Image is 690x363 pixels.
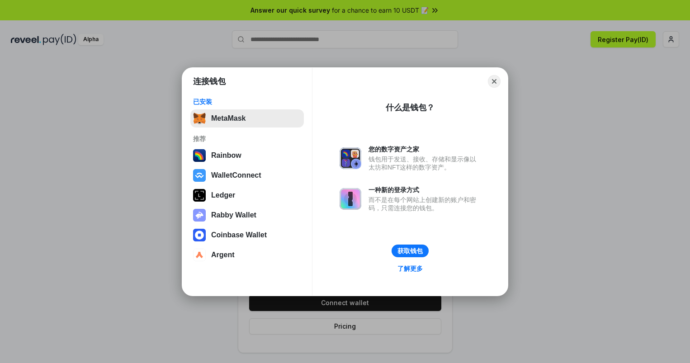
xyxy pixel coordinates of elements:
div: MetaMask [211,114,246,123]
div: Argent [211,251,235,259]
div: 您的数字资产之家 [369,145,481,153]
div: 而不是在每个网站上创建新的账户和密码，只需连接您的钱包。 [369,196,481,212]
div: 一种新的登录方式 [369,186,481,194]
button: Close [488,75,501,88]
img: svg+xml,%3Csvg%20xmlns%3D%22http%3A%2F%2Fwww.w3.org%2F2000%2Fsvg%22%20fill%3D%22none%22%20viewBox... [340,147,361,169]
button: Rainbow [190,146,304,165]
button: Argent [190,246,304,264]
img: svg+xml,%3Csvg%20fill%3D%22none%22%20height%3D%2233%22%20viewBox%3D%220%200%2035%2033%22%20width%... [193,112,206,125]
div: Rabby Wallet [211,211,256,219]
button: MetaMask [190,109,304,127]
div: 了解更多 [397,264,423,273]
div: Rainbow [211,151,241,160]
h1: 连接钱包 [193,76,226,87]
img: svg+xml,%3Csvg%20xmlns%3D%22http%3A%2F%2Fwww.w3.org%2F2000%2Fsvg%22%20width%3D%2228%22%20height%3... [193,189,206,202]
button: Coinbase Wallet [190,226,304,244]
div: 钱包用于发送、接收、存储和显示像以太坊和NFT这样的数字资产。 [369,155,481,171]
button: Ledger [190,186,304,204]
img: svg+xml,%3Csvg%20width%3D%22120%22%20height%3D%22120%22%20viewBox%3D%220%200%20120%20120%22%20fil... [193,149,206,162]
button: WalletConnect [190,166,304,184]
div: WalletConnect [211,171,261,179]
div: 已安装 [193,98,301,106]
img: svg+xml,%3Csvg%20xmlns%3D%22http%3A%2F%2Fwww.w3.org%2F2000%2Fsvg%22%20fill%3D%22none%22%20viewBox... [340,188,361,210]
div: 什么是钱包？ [386,102,435,113]
div: Ledger [211,191,235,199]
div: 推荐 [193,135,301,143]
img: svg+xml,%3Csvg%20width%3D%2228%22%20height%3D%2228%22%20viewBox%3D%220%200%2028%2028%22%20fill%3D... [193,229,206,241]
button: Rabby Wallet [190,206,304,224]
img: svg+xml,%3Csvg%20xmlns%3D%22http%3A%2F%2Fwww.w3.org%2F2000%2Fsvg%22%20fill%3D%22none%22%20viewBox... [193,209,206,222]
div: Coinbase Wallet [211,231,267,239]
a: 了解更多 [392,263,428,274]
button: 获取钱包 [392,245,429,257]
img: svg+xml,%3Csvg%20width%3D%2228%22%20height%3D%2228%22%20viewBox%3D%220%200%2028%2028%22%20fill%3D... [193,169,206,182]
div: 获取钱包 [397,247,423,255]
img: svg+xml,%3Csvg%20width%3D%2228%22%20height%3D%2228%22%20viewBox%3D%220%200%2028%2028%22%20fill%3D... [193,249,206,261]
